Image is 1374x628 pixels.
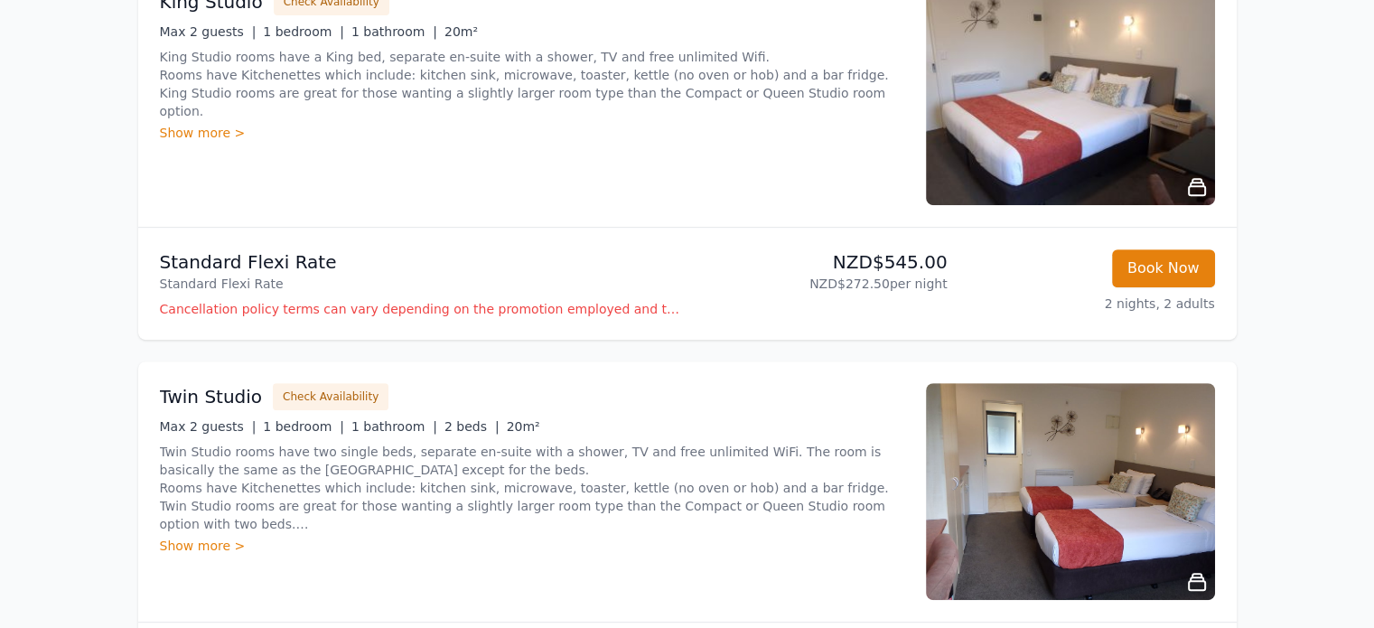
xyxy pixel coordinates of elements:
p: NZD$272.50 per night [695,275,948,293]
span: 1 bedroom | [263,419,344,434]
span: 2 beds | [444,419,500,434]
span: 1 bathroom | [351,24,437,39]
p: King Studio rooms have a King bed, separate en-suite with a shower, TV and free unlimited Wifi. R... [160,48,904,120]
span: 1 bathroom | [351,419,437,434]
p: Standard Flexi Rate [160,249,680,275]
div: Show more > [160,124,904,142]
p: NZD$545.00 [695,249,948,275]
p: 2 nights, 2 adults [962,295,1215,313]
p: Standard Flexi Rate [160,275,680,293]
div: Show more > [160,537,904,555]
span: 20m² [507,419,540,434]
h3: Twin Studio [160,384,263,409]
span: Max 2 guests | [160,24,257,39]
button: Check Availability [273,383,388,410]
p: Twin Studio rooms have two single beds, separate en-suite with a shower, TV and free unlimited Wi... [160,443,904,533]
span: 1 bedroom | [263,24,344,39]
button: Book Now [1112,249,1215,287]
span: 20m² [444,24,478,39]
span: Max 2 guests | [160,419,257,434]
p: Cancellation policy terms can vary depending on the promotion employed and the time of stay of th... [160,300,680,318]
